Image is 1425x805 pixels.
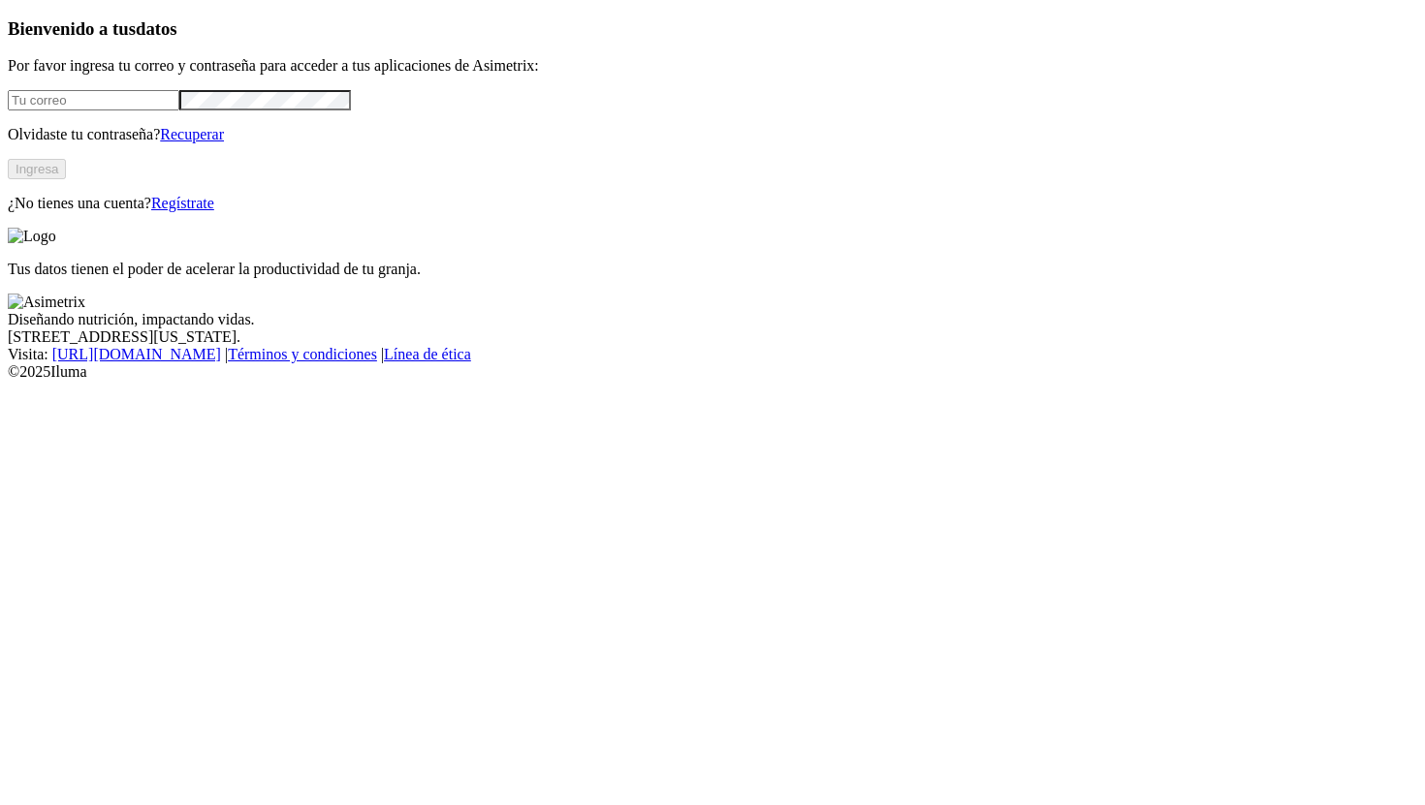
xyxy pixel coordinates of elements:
h3: Bienvenido a tus [8,18,1417,40]
img: Asimetrix [8,294,85,311]
div: Diseñando nutrición, impactando vidas. [8,311,1417,328]
a: Recuperar [160,126,224,142]
a: [URL][DOMAIN_NAME] [52,346,221,362]
a: Términos y condiciones [228,346,377,362]
div: Visita : | | [8,346,1417,363]
a: Regístrate [151,195,214,211]
p: Olvidaste tu contraseña? [8,126,1417,143]
p: ¿No tienes una cuenta? [8,195,1417,212]
a: Línea de ética [384,346,471,362]
div: [STREET_ADDRESS][US_STATE]. [8,328,1417,346]
input: Tu correo [8,90,179,110]
button: Ingresa [8,159,66,179]
span: datos [136,18,177,39]
div: © 2025 Iluma [8,363,1417,381]
p: Por favor ingresa tu correo y contraseña para acceder a tus aplicaciones de Asimetrix: [8,57,1417,75]
img: Logo [8,228,56,245]
p: Tus datos tienen el poder de acelerar la productividad de tu granja. [8,261,1417,278]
